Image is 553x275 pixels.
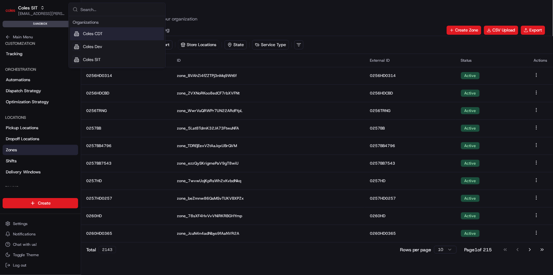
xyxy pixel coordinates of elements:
[61,94,104,101] span: API Documentation
[80,3,161,16] input: Search...
[461,90,480,97] div: Active
[3,145,78,155] a: Zones
[178,40,219,49] button: Store Locations
[13,34,33,40] span: Main Menu
[86,231,167,236] p: 0260HD0365
[38,200,51,206] span: Create
[6,51,22,57] span: Tracking
[465,246,492,253] div: Page 1 of 215
[86,73,167,78] p: 0256HD0314
[370,126,451,131] p: 0257BB
[3,3,67,18] button: Coles SITColes SIT[EMAIL_ADDRESS][PERSON_NAME][PERSON_NAME][DOMAIN_NAME]
[370,178,451,183] p: 0257HD
[370,213,451,219] p: 0260HD
[177,213,359,219] p: zone_78sXF4HvVvVNiRKRBGHYmp
[177,161,359,166] p: zone_ezzQySKrigmePaV9gT8wiU
[461,58,524,63] div: Status
[3,49,78,59] a: Tracking
[534,58,548,63] div: Actions
[253,40,288,49] button: Service Type
[3,123,78,133] a: Pickup Locations
[13,242,37,247] span: Chat with us!
[3,198,78,208] button: Create
[86,108,167,113] p: 0256TRNG
[370,231,451,236] p: 0260HD0365
[13,221,28,226] span: Settings
[86,213,167,219] p: 0260HD
[6,99,49,105] span: Optimization Strategy
[22,69,82,74] div: We're available if you need us!
[83,31,103,37] span: Coles CDT
[370,143,451,148] p: 0257BB4796
[13,252,39,257] span: Toggle Theme
[461,142,480,149] div: Active
[3,64,78,75] div: Orchestration
[3,134,78,144] a: Dropoff Locations
[6,136,39,142] span: Dropoff Locations
[461,72,480,79] div: Active
[17,42,107,49] input: Clear
[3,240,78,249] button: Chat with us!
[18,5,38,11] button: Coles SIT
[4,92,52,103] a: 📗Knowledge Base
[6,6,19,19] img: Nash
[99,246,116,253] div: 2143
[86,196,167,201] p: 0257HD0257
[3,219,78,228] button: Settings
[461,125,480,132] div: Active
[46,110,78,115] a: Powered byPylon
[225,40,247,49] button: State
[83,44,102,50] span: Coles Dev
[370,196,451,201] p: 0257HD0257
[65,110,78,115] span: Pylon
[177,196,359,201] p: zone_beZmnw86QsMSvTUKVBXPZx
[86,126,167,131] p: 0257BB
[177,126,359,131] p: zone_5Lat8TdmK32JA73FtwuNFA
[89,5,545,16] h1: Zones
[370,91,451,96] p: 0256HDCBD
[461,177,480,184] div: Active
[13,231,36,237] span: Notifications
[22,62,106,69] div: Start new chat
[55,95,60,100] div: 💻
[6,125,38,131] span: Pickup Locations
[3,167,78,177] a: Delivery Windows
[110,64,118,72] button: Start new chat
[3,261,78,270] button: Log out
[6,26,118,36] p: Welcome 👋
[484,26,518,35] a: CSV Upload
[178,40,219,50] button: Store Locations
[89,16,545,22] p: Manage zones and restrictions for your organization
[177,58,359,63] div: ID
[86,178,167,183] p: 0257HD
[461,212,480,219] div: Active
[6,62,18,74] img: 1736555255976-a54dd68f-1ca7-489b-9aae-adbdc363a1c4
[86,143,167,148] p: 0257BB4796
[461,160,480,167] div: Active
[177,143,359,148] p: zone_TDREjEexVZtAaJqxUBrQVM
[177,73,359,78] p: zone_BVAhZi4fZZTPj3nMq9Wt6f
[177,231,359,236] p: zone_JcuN4n4adNbyo9fAaNVR2A
[70,18,164,27] div: Organizations
[18,11,65,16] span: [EMAIL_ADDRESS][PERSON_NAME][PERSON_NAME][DOMAIN_NAME]
[86,161,167,166] p: 0257BB7543
[3,182,78,193] div: Billing
[177,178,359,183] p: zone_7wvwUojKpRsWh2xKvbdNkq
[3,38,78,49] div: Customization
[86,246,116,253] div: Total
[3,75,78,85] a: Automations
[447,26,481,35] button: Create Zone
[86,91,167,96] p: 0256HDCBD
[370,161,451,166] p: 0257BB7543
[461,195,480,202] div: Active
[3,112,78,123] div: Locations
[400,246,431,253] p: Rows per page
[3,97,78,107] a: Optimization Strategy
[177,108,359,113] p: zone_WwrVuQRWPr7UN22ARdfYpL
[13,263,26,268] span: Log out
[3,32,78,42] button: Main Menu
[6,88,41,94] span: Dispatch Strategy
[461,230,480,237] div: Active
[521,26,545,35] button: Export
